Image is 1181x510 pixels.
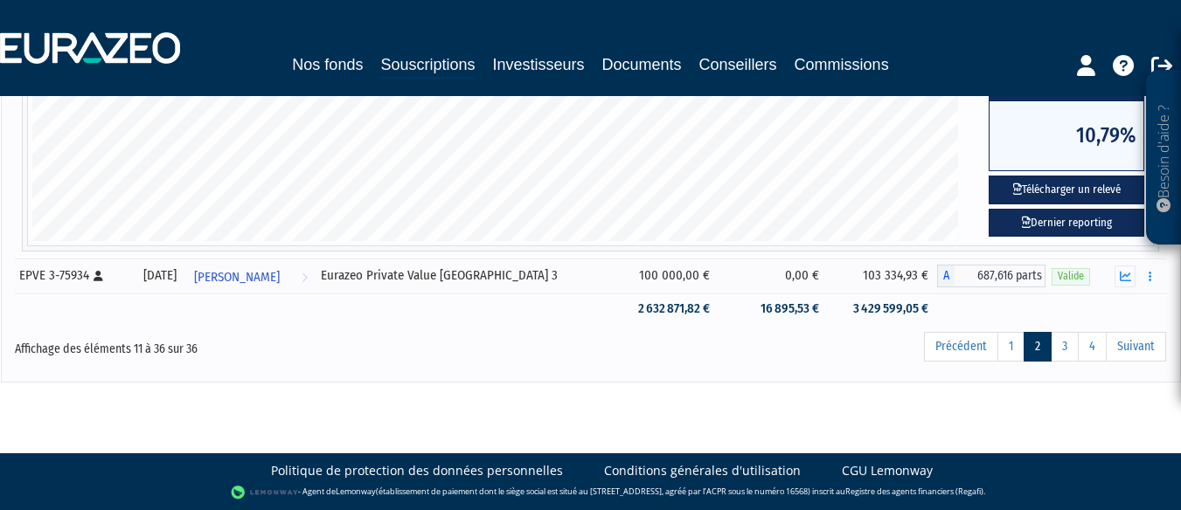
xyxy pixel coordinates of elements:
span: 10,79% [990,101,1143,170]
div: A - Eurazeo Private Value Europe 3 [937,265,1046,287]
i: Voir l'investisseur [302,261,308,293]
a: Dernier reporting [989,209,1144,238]
div: Affichage des éléments 11 à 36 sur 36 [15,330,480,358]
a: Registre des agents financiers (Regafi) [845,486,983,497]
button: Télécharger un relevé [989,176,1144,204]
span: Valide [1052,268,1090,285]
div: Eurazeo Private Value [GEOGRAPHIC_DATA] 3 [321,266,608,285]
i: [Français] Personne physique [94,271,103,281]
td: 100 000,00 € [615,258,719,293]
img: logo-lemonway.png [231,484,298,501]
a: Conditions générales d'utilisation [604,462,801,479]
span: A [937,265,955,287]
div: - Agent de (établissement de paiement dont le siège social est situé au [STREET_ADDRESS], agréé p... [17,484,1164,501]
p: Besoin d'aide ? [1154,79,1174,237]
a: 1 [997,332,1025,362]
a: Précédent [924,332,998,362]
span: [PERSON_NAME] [194,261,280,293]
a: Politique de protection des données personnelles [271,462,563,479]
a: CGU Lemonway [842,462,933,479]
td: 103 334,93 € [828,258,936,293]
a: Lemonway [336,486,376,497]
a: 4 [1078,332,1107,362]
div: [DATE] [138,266,181,285]
a: Documents [602,52,682,77]
a: Commissions [795,52,889,77]
span: 687,616 parts [955,265,1046,287]
a: Investisseurs [492,52,584,77]
td: 0,00 € [719,258,828,293]
a: Conseillers [699,52,777,77]
div: EPVE 3-75934 [19,266,127,285]
a: Suivant [1106,332,1166,362]
a: [PERSON_NAME] [187,258,315,293]
a: Souscriptions [380,52,475,79]
td: 16 895,53 € [719,293,828,324]
td: 3 429 599,05 € [828,293,936,324]
td: 2 632 871,82 € [615,293,719,324]
a: 3 [1051,332,1079,362]
a: 2 [1024,332,1052,362]
a: Nos fonds [292,52,363,77]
